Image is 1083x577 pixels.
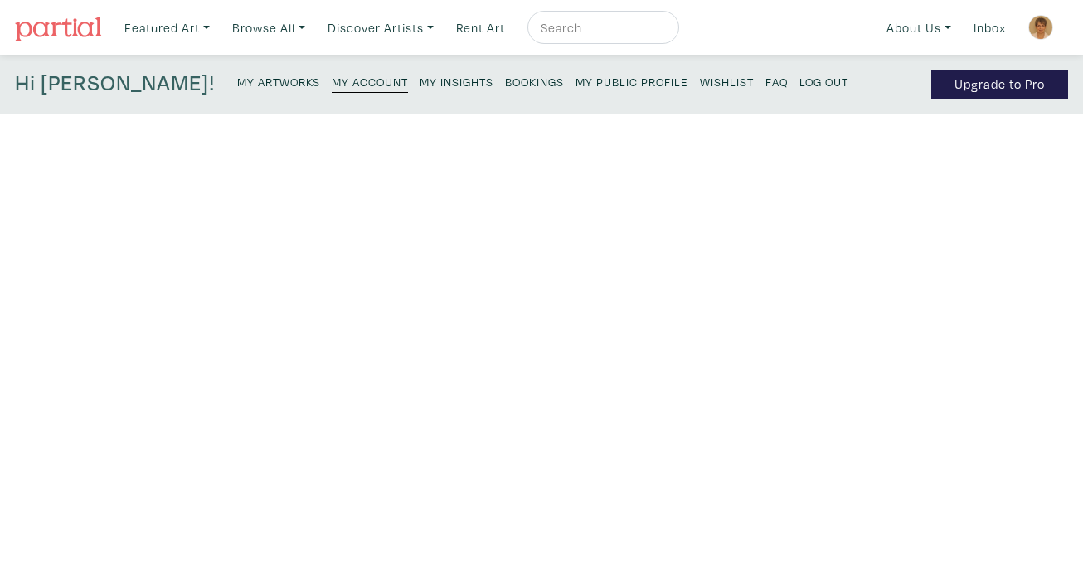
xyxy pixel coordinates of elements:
a: Upgrade to Pro [931,70,1068,99]
a: My Public Profile [575,70,688,92]
small: Log Out [799,74,848,90]
small: Wishlist [700,74,754,90]
small: My Account [332,74,408,90]
a: My Insights [420,70,493,92]
a: Featured Art [117,11,217,45]
small: Bookings [505,74,564,90]
small: My Insights [420,74,493,90]
a: My Artworks [237,70,320,92]
a: Discover Artists [320,11,441,45]
h4: Hi [PERSON_NAME]! [15,70,215,99]
a: Inbox [966,11,1013,45]
a: Rent Art [449,11,512,45]
a: My Account [332,70,408,93]
input: Search [539,17,663,38]
a: Log Out [799,70,848,92]
img: phpThumb.php [1028,15,1053,40]
a: Bookings [505,70,564,92]
small: My Artworks [237,74,320,90]
a: Browse All [225,11,313,45]
small: My Public Profile [575,74,688,90]
a: About Us [879,11,959,45]
a: Wishlist [700,70,754,92]
a: FAQ [765,70,788,92]
small: FAQ [765,74,788,90]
